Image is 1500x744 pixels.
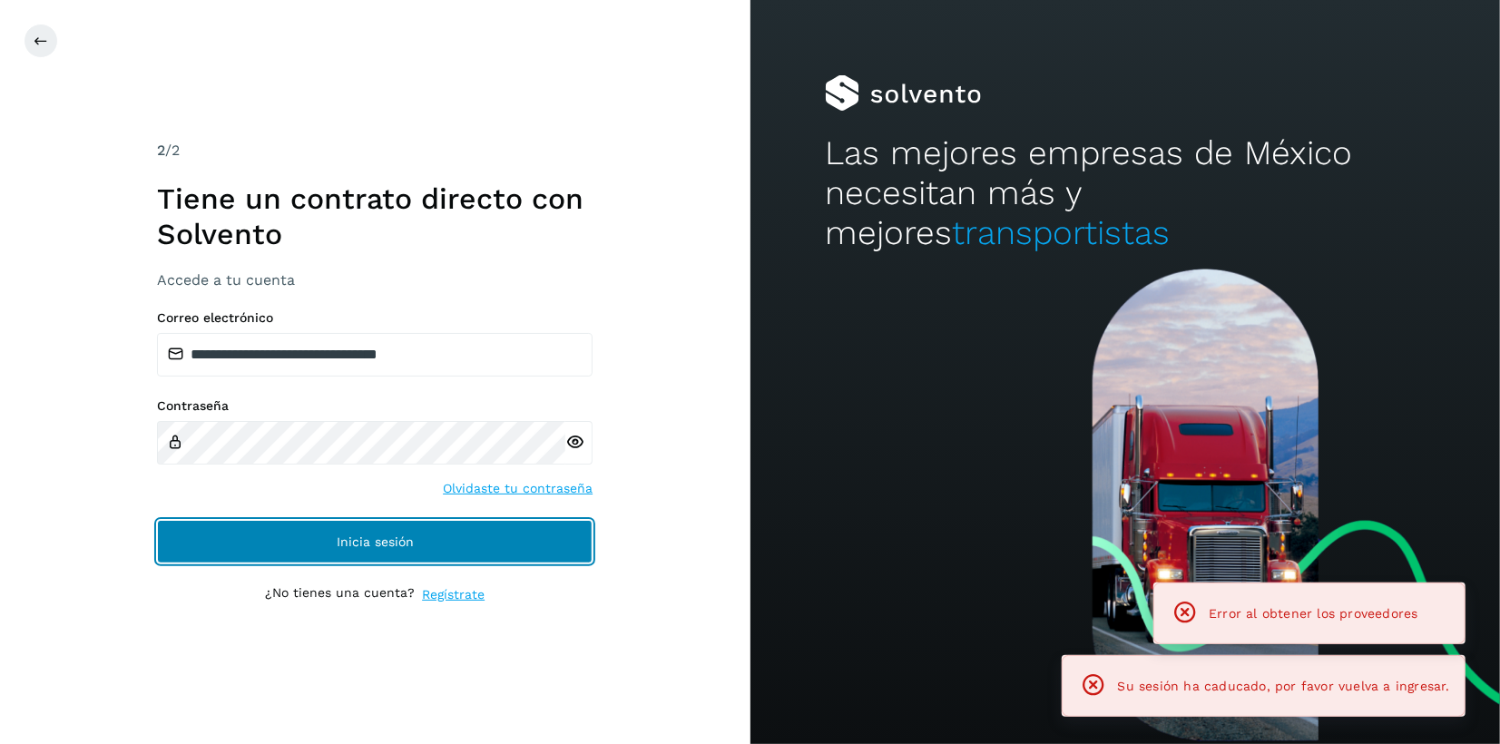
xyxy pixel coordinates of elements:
[422,585,485,604] a: Regístrate
[443,479,593,498] a: Olvidaste tu contraseña
[1209,606,1418,621] span: Error al obtener los proveedores
[157,398,593,414] label: Contraseña
[157,181,593,251] h1: Tiene un contrato directo con Solvento
[157,310,593,326] label: Correo electrónico
[157,140,593,162] div: /2
[825,133,1425,254] h2: Las mejores empresas de México necesitan más y mejores
[157,520,593,563] button: Inicia sesión
[265,585,415,604] p: ¿No tienes una cuenta?
[952,213,1170,252] span: transportistas
[1118,679,1450,693] span: Su sesión ha caducado, por favor vuelva a ingresar.
[157,271,593,289] h3: Accede a tu cuenta
[337,535,414,548] span: Inicia sesión
[157,142,165,159] span: 2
